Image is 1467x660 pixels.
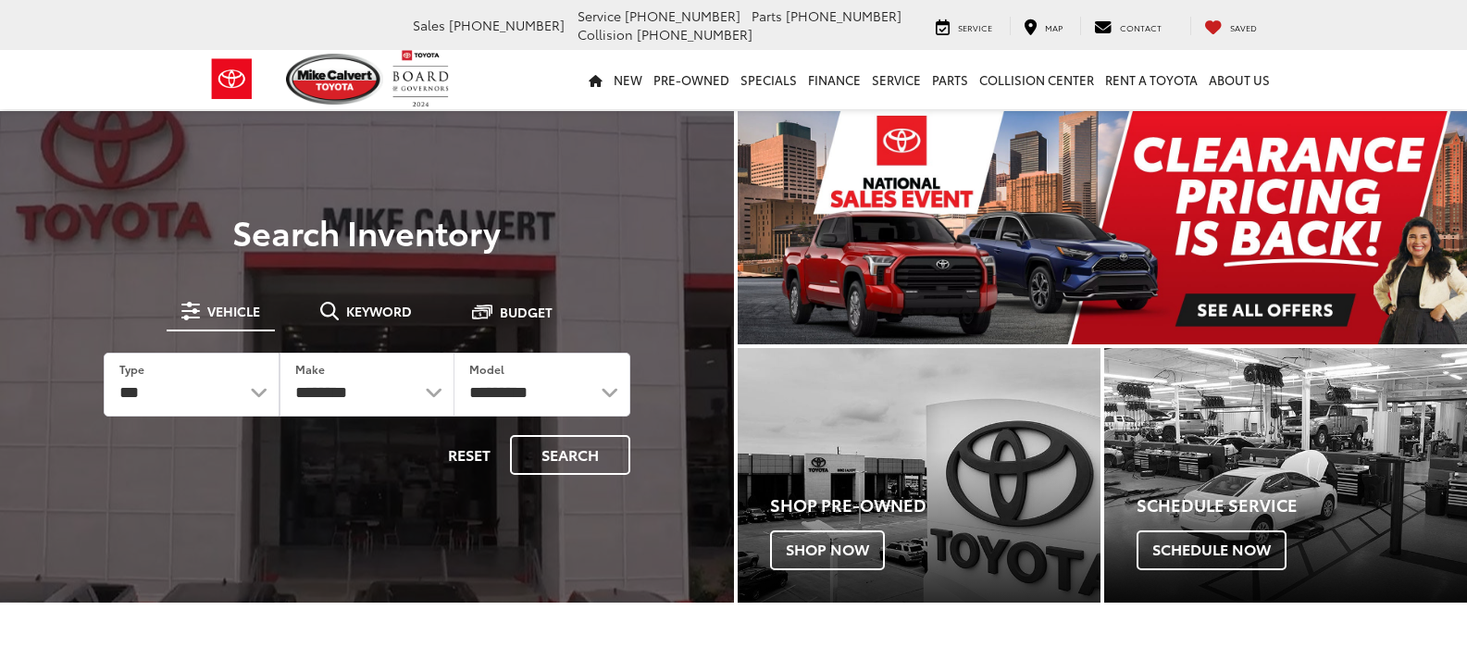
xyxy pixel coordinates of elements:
a: My Saved Vehicles [1190,17,1271,35]
span: [PHONE_NUMBER] [625,6,740,25]
a: Map [1010,17,1076,35]
span: Budget [500,305,553,318]
div: Toyota [738,348,1100,603]
span: [PHONE_NUMBER] [637,25,752,44]
span: [PHONE_NUMBER] [786,6,901,25]
img: Mike Calvert Toyota [286,54,384,105]
a: Parts [926,50,974,109]
a: Home [583,50,608,109]
a: Rent a Toyota [1100,50,1203,109]
span: Service [578,6,621,25]
a: New [608,50,648,109]
a: Service [922,17,1006,35]
label: Model [469,361,504,377]
span: Sales [413,16,445,34]
span: Saved [1230,21,1257,33]
a: Specials [735,50,802,109]
a: Collision Center [974,50,1100,109]
a: Contact [1080,17,1175,35]
label: Type [119,361,144,377]
div: Toyota [1104,348,1467,603]
span: Service [958,21,992,33]
span: Map [1045,21,1063,33]
span: [PHONE_NUMBER] [449,16,565,34]
span: Parts [752,6,782,25]
a: Service [866,50,926,109]
span: Collision [578,25,633,44]
button: Reset [432,435,506,475]
a: About Us [1203,50,1275,109]
label: Make [295,361,325,377]
span: Keyword [346,305,412,318]
span: Contact [1120,21,1162,33]
h4: Shop Pre-Owned [770,496,1100,515]
a: Shop Pre-Owned Shop Now [738,348,1100,603]
h3: Search Inventory [78,213,656,250]
a: Finance [802,50,866,109]
img: Toyota [197,49,267,109]
button: Search [510,435,630,475]
h4: Schedule Service [1137,496,1467,515]
span: Shop Now [770,530,885,569]
span: Schedule Now [1137,530,1287,569]
a: Schedule Service Schedule Now [1104,348,1467,603]
a: Pre-Owned [648,50,735,109]
span: Vehicle [207,305,260,318]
